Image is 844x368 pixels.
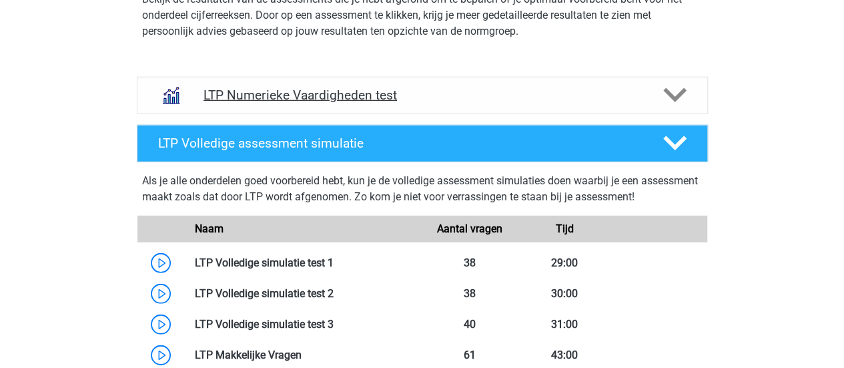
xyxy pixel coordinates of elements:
h4: LTP Volledige assessment simulatie [158,136,641,151]
div: LTP Volledige simulatie test 2 [185,286,422,302]
div: Naam [185,221,422,237]
a: numeriek redeneren LTP Numerieke Vaardigheden test [131,77,713,114]
div: Tijd [517,221,612,237]
a: LTP Volledige assessment simulatie [131,125,713,162]
div: Aantal vragen [422,221,516,237]
div: LTP Makkelijke Vragen [185,347,422,363]
img: numeriek redeneren [153,78,188,113]
div: LTP Volledige simulatie test 1 [185,255,422,271]
div: Als je alle onderdelen goed voorbereid hebt, kun je de volledige assessment simulaties doen waarb... [142,173,703,210]
h4: LTP Numerieke Vaardigheden test [203,87,641,103]
div: LTP Volledige simulatie test 3 [185,317,422,333]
